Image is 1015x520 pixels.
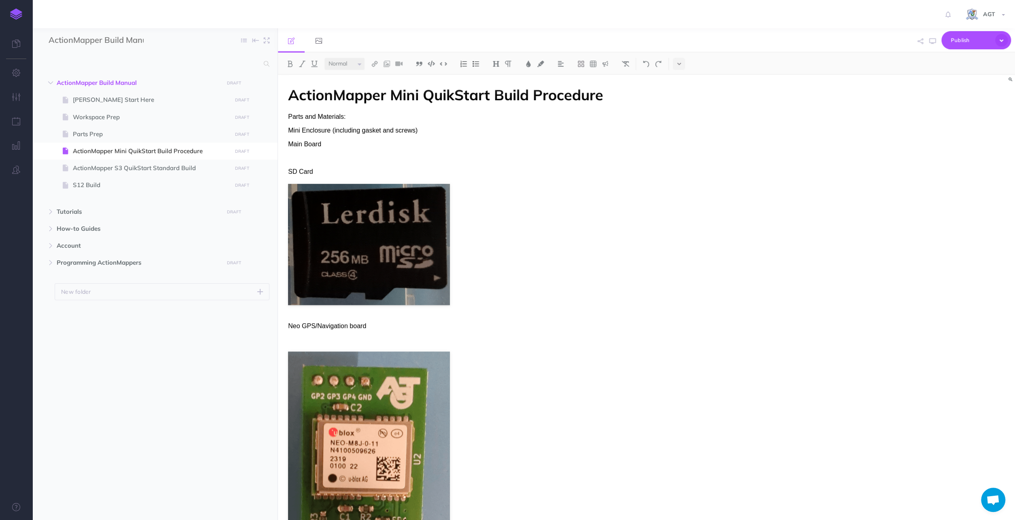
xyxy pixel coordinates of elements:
span: ActionMapper Mini QuikStart Build Procedure [73,146,229,156]
img: Add image button [383,61,390,67]
span: [PERSON_NAME] Start Here [73,95,229,105]
span: Parts Prep [73,129,229,139]
span: SD Card [288,168,313,175]
small: DRAFT [227,260,241,265]
button: DRAFT [232,95,252,105]
a: Open chat [981,488,1005,512]
span: ActionMapper Build Manual [57,78,219,88]
button: DRAFT [232,147,252,156]
span: Tutorials [57,207,219,217]
img: Clear styles button [622,61,629,67]
span: S12 Build [73,180,229,190]
span: Main Board [288,141,321,147]
img: Alignment dropdown menu button [557,61,564,67]
img: Headings dropdown button [492,61,500,67]
small: DRAFT [235,183,249,188]
img: Paragraph button [504,61,512,67]
span: Account [57,241,219,251]
span: Mini Enclosure (including gasket and screws) [288,127,417,134]
small: DRAFT [235,115,249,120]
span: ActionMapper S3 QuikStart Standard Build [73,163,229,173]
button: DRAFT [224,78,244,88]
img: Text color button [525,61,532,67]
img: Add video button [395,61,403,67]
img: cP6AKjjaiSzxbknAwQi8.png [288,184,450,305]
input: Search [49,57,259,71]
p: New folder [61,287,91,296]
img: Code block button [428,61,435,67]
img: Callout dropdown menu button [602,61,609,67]
button: Publish [941,31,1011,49]
img: Text background color button [537,61,544,67]
input: Documentation Name [49,34,144,46]
small: DRAFT [235,149,249,154]
img: iCxL6hB4gPtK36lnwjqkK90dLekSAv8p9JC67nPZ.png [965,8,979,22]
img: Blockquote button [415,61,423,67]
small: DRAFT [235,166,249,171]
button: DRAFT [224,258,244,267]
img: Redo [655,61,662,67]
button: DRAFT [232,113,252,122]
span: Programming ActionMappers [57,258,219,267]
span: How-to Guides [57,224,219,234]
button: DRAFT [224,207,244,217]
img: Create table button [589,61,597,67]
small: DRAFT [235,132,249,137]
span: Neo GPS/Navigation board [288,322,366,329]
img: logo-mark.svg [10,8,22,20]
small: DRAFT [235,97,249,103]
img: Link button [371,61,378,67]
button: New folder [55,283,269,300]
button: DRAFT [232,181,252,190]
img: Italic button [299,61,306,67]
img: Inline code button [440,61,447,67]
img: Ordered list button [460,61,467,67]
button: DRAFT [232,164,252,173]
img: Undo [642,61,650,67]
small: DRAFT [227,209,241,215]
small: DRAFT [227,80,241,86]
span: Publish [951,34,991,46]
button: DRAFT [232,130,252,139]
img: Bold button [286,61,294,67]
span: ActionMapper Mini QuikStart Build Procedure [288,86,603,104]
span: Parts and Materials: [288,113,345,120]
img: Underline button [311,61,318,67]
span: Workspace Prep [73,112,229,122]
img: Unordered list button [472,61,479,67]
span: AGT [979,11,999,18]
